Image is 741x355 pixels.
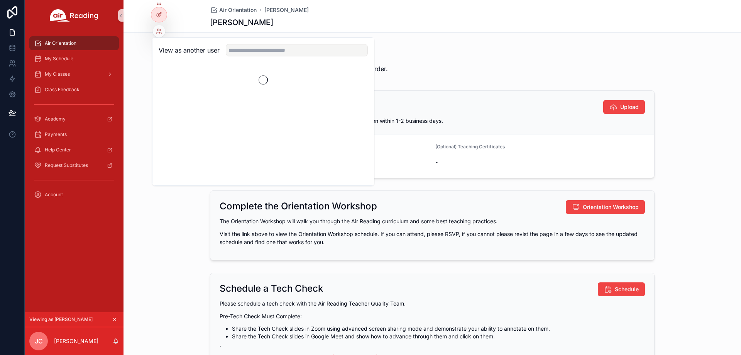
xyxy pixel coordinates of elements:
li: Share the Tech Check slides in Zoom using advanced screen sharing mode and demonstrate your abili... [232,325,645,333]
span: Air Orientation [45,40,76,46]
span: Help Center [45,147,71,153]
a: [PERSON_NAME] [264,6,309,14]
div: scrollable content [25,31,123,212]
span: (Optional) Teaching Certificates [435,144,505,149]
p: Pre-Tech Check Must Complete: [220,312,645,320]
button: Schedule [598,282,645,296]
a: Request Substitutes [29,158,119,172]
button: Upload [603,100,645,114]
span: - [328,158,430,166]
li: Share the Tech Check slides in Google Meet and show how to advance through them and click on them. [232,333,645,340]
a: Air Orientation [210,6,257,14]
span: Viewing as [PERSON_NAME] [29,316,93,323]
p: The Orientation Workshop will walk you through the Air Reading curriculum and some best teaching ... [220,217,645,225]
span: Upload [620,103,639,111]
span: My Schedule [45,56,73,62]
h2: Complete the Orientation Workshop [220,200,377,212]
a: Account [29,188,119,202]
h2: View as another user [159,46,220,55]
span: Schedule [615,285,639,293]
p: [PERSON_NAME] [54,337,98,345]
a: Air Orientation [29,36,119,50]
a: Academy [29,112,119,126]
a: My Classes [29,67,119,81]
span: Request Substitutes [45,162,88,168]
h1: [PERSON_NAME] [210,17,273,28]
p: . [220,340,645,348]
span: Payments [45,131,67,138]
span: JC [35,336,43,346]
span: Account [45,192,63,198]
span: - [435,158,645,166]
span: My Classes [45,71,70,77]
a: Class Feedback [29,83,119,97]
a: Payments [29,127,119,141]
p: Please schedule a tech check with the Air Reading Teacher Quality Team. [220,299,645,307]
span: Academy [45,116,66,122]
a: My Schedule [29,52,119,66]
a: Help Center [29,143,119,157]
span: Class Feedback [45,87,80,93]
img: App logo [50,9,98,22]
span: Orientation Workshop [583,203,639,211]
p: Visit the link above to view the Orientation Workshop schedule. If you can attend, please RSVP, i... [220,230,645,246]
span: Air Orientation [219,6,257,14]
button: Orientation Workshop [566,200,645,214]
h2: Schedule a Tech Check [220,282,323,295]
